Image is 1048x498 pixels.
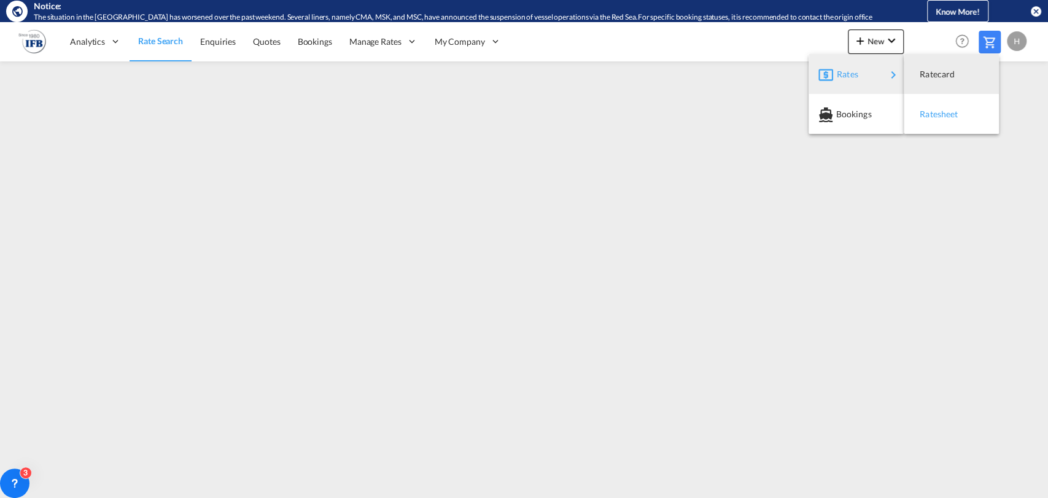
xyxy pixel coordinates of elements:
[920,102,933,126] span: Ratesheet
[818,99,894,130] div: Bookings
[836,102,849,126] span: Bookings
[914,59,989,90] div: Ratecard
[914,99,989,130] div: Ratesheet
[920,62,933,87] span: Ratecard
[837,62,852,87] span: Rates
[809,94,904,134] button: Bookings
[886,68,901,82] md-icon: icon-chevron-right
